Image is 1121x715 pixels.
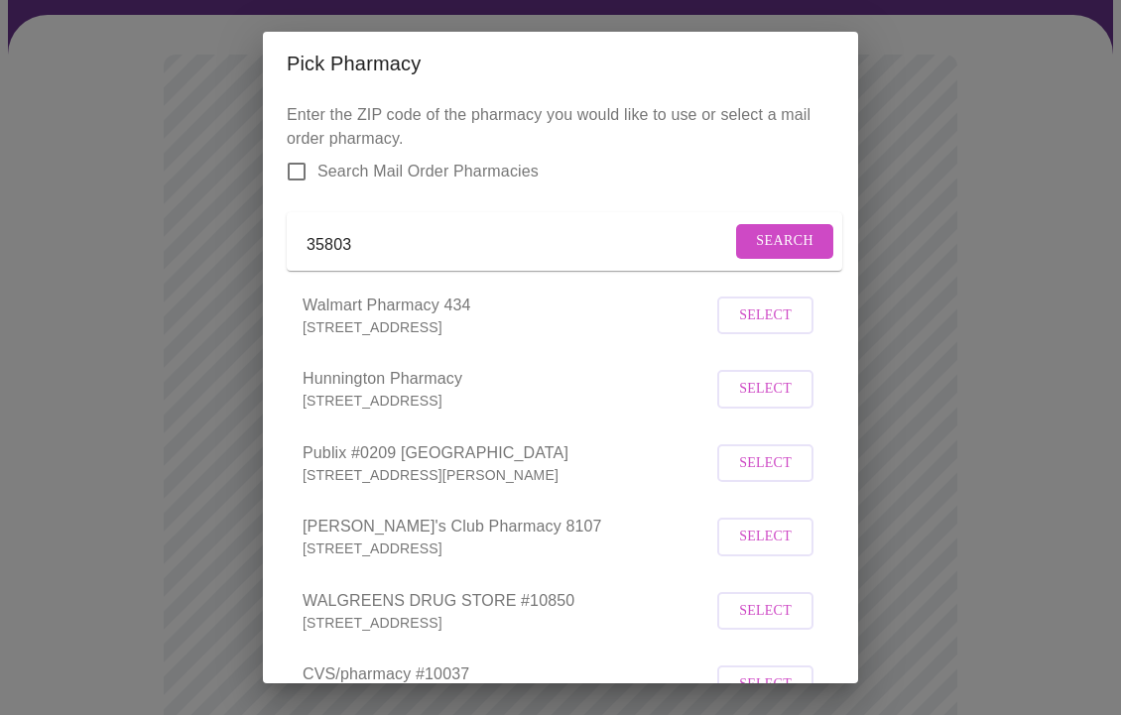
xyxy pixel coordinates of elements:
input: Send a message to your care team [307,229,731,261]
button: Select [717,665,813,704]
span: [PERSON_NAME]'s Club Pharmacy 8107 [303,515,712,538]
span: Select [739,672,792,697]
span: Select [739,377,792,402]
span: Walmart Pharmacy 434 [303,294,712,317]
button: Select [717,592,813,631]
span: Search [756,229,813,254]
span: Publix #0209 [GEOGRAPHIC_DATA] [303,441,712,465]
span: Select [739,599,792,624]
button: Select [717,444,813,483]
span: CVS/pharmacy #10037 [303,662,712,686]
p: [STREET_ADDRESS] [303,317,712,337]
button: Select [717,297,813,335]
button: Select [717,370,813,409]
h2: Pick Pharmacy [287,48,834,79]
span: Search Mail Order Pharmacies [317,160,539,183]
span: WALGREENS DRUG STORE #10850 [303,589,712,613]
span: Select [739,451,792,476]
button: Search [736,224,833,259]
span: Select [739,525,792,549]
span: Select [739,303,792,328]
p: [STREET_ADDRESS][PERSON_NAME] [303,465,712,485]
span: Hunnington Pharmacy [303,367,712,391]
p: [STREET_ADDRESS] [303,538,712,558]
button: Select [717,518,813,556]
p: [STREET_ADDRESS] [303,613,712,633]
p: [STREET_ADDRESS] [303,391,712,411]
